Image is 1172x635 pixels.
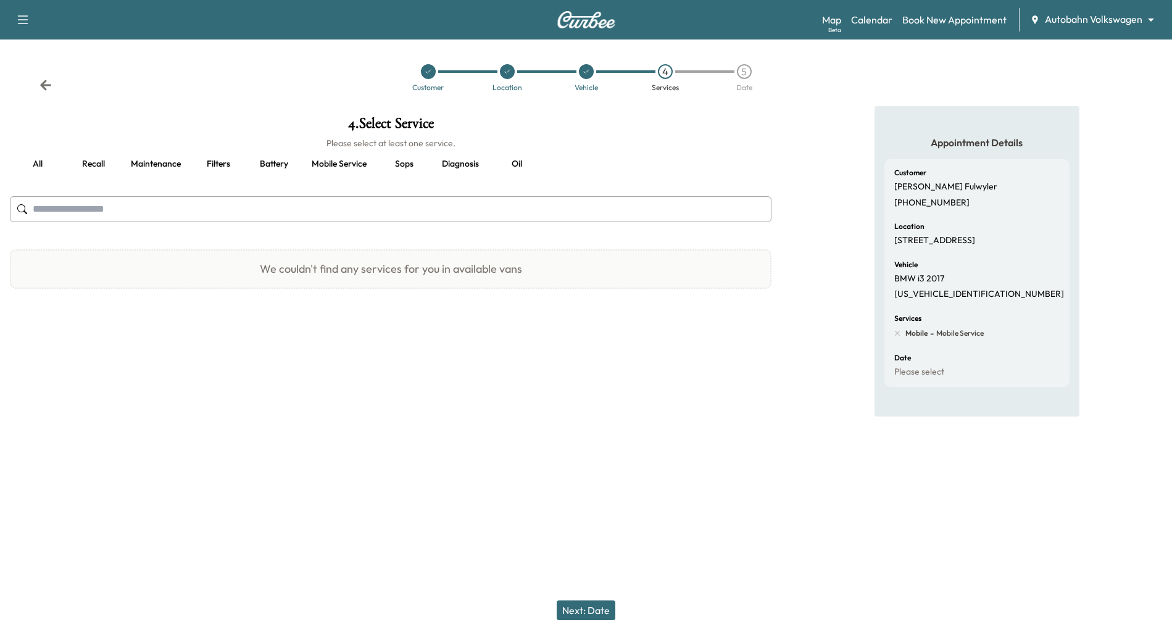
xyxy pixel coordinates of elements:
[557,11,616,28] img: Curbee Logo
[894,235,975,246] p: [STREET_ADDRESS]
[376,149,432,179] button: Sops
[822,12,841,27] a: MapBeta
[10,149,771,179] div: basic tabs example
[928,327,934,339] span: -
[894,289,1064,300] p: [US_VEHICLE_IDENTIFICATION_NUMBER]
[557,600,615,620] button: Next: Date
[121,149,191,179] button: Maintenance
[736,84,752,91] div: Date
[894,169,926,176] h6: Customer
[658,64,673,79] div: 4
[10,137,771,149] h6: Please select at least one service.
[10,149,65,179] button: all
[302,149,376,179] button: Mobile service
[737,64,752,79] div: 5
[828,25,841,35] div: Beta
[652,84,679,91] div: Services
[851,12,892,27] a: Calendar
[934,328,984,338] span: Mobile Service
[894,197,970,209] p: [PHONE_NUMBER]
[894,354,911,362] h6: Date
[894,367,944,378] p: Please select
[432,149,489,179] button: Diagnosis
[489,149,544,179] button: Oil
[894,315,921,322] h6: Services
[39,79,52,91] div: Back
[575,84,598,91] div: Vehicle
[884,136,1070,149] h5: Appointment Details
[191,149,246,179] button: Filters
[492,84,522,91] div: Location
[894,261,918,268] h6: Vehicle
[894,181,997,193] p: [PERSON_NAME] Fulwyler
[65,149,121,179] button: Recall
[246,149,302,179] button: Battery
[894,273,944,284] p: BMW i3 2017
[1045,12,1142,27] span: Autobahn Volkswagen
[260,260,522,278] p: We couldn't find any services for you in available vans
[10,116,771,137] h1: 4 . Select Service
[902,12,1007,27] a: Book New Appointment
[412,84,444,91] div: Customer
[905,328,928,338] span: Mobile
[894,223,925,230] h6: Location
